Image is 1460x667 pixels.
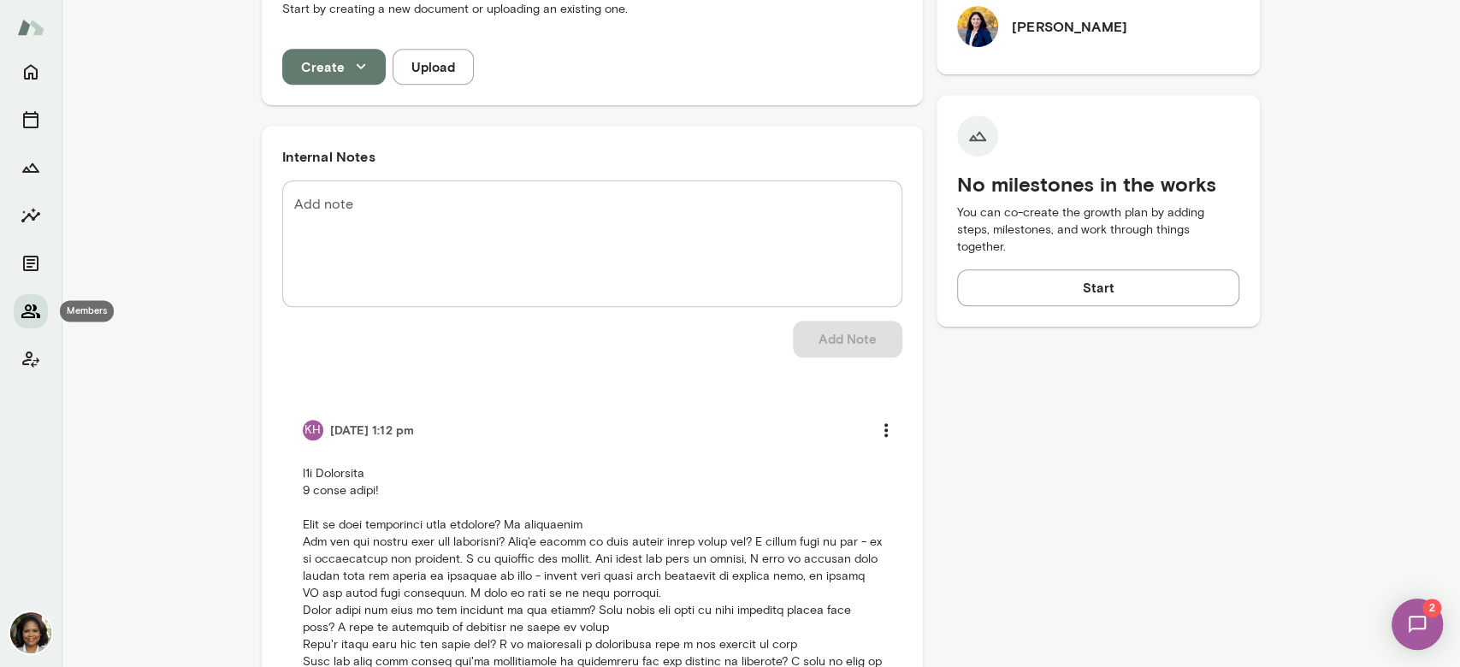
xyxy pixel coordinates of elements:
[282,1,902,18] p: Start by creating a new document or uploading an existing one.
[957,204,1240,256] p: You can co-create the growth plan by adding steps, milestones, and work through things together.
[14,294,48,328] button: Members
[17,11,44,44] img: Mento
[14,151,48,185] button: Growth Plan
[282,146,902,167] h6: Internal Notes
[10,612,51,653] img: Cheryl Mills
[282,49,386,85] button: Create
[303,420,323,440] div: KH
[393,49,474,85] button: Upload
[868,412,904,448] button: more
[957,170,1240,198] h5: No milestones in the works
[330,422,414,439] h6: [DATE] 1:12 pm
[14,103,48,137] button: Sessions
[14,342,48,376] button: Client app
[14,246,48,280] button: Documents
[14,198,48,233] button: Insights
[14,55,48,89] button: Home
[957,269,1240,305] button: Start
[60,300,114,322] div: Members
[1012,16,1127,37] h6: [PERSON_NAME]
[957,6,998,47] img: Jaya Jaware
